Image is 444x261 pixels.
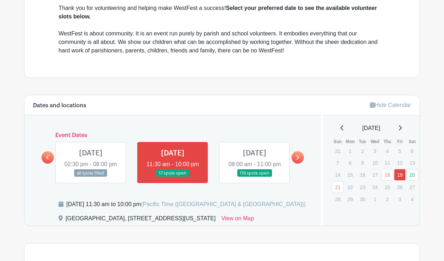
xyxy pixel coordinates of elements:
a: View on Map [221,214,254,226]
p: 5 [394,146,406,157]
th: Mon [344,138,356,145]
a: 19 [394,169,406,181]
div: Thank you for volunteering and helping make WestFest a success! [59,4,385,21]
div: [GEOGRAPHIC_DATA], [STREET_ADDRESS][US_STATE] [66,214,216,226]
p: 28 [332,194,344,205]
p: 29 [344,194,356,205]
p: 31 [332,146,344,157]
p: 23 [357,182,368,193]
p: 6 [406,146,418,157]
p: 12 [394,157,406,168]
p: 13 [406,157,418,168]
p: 14 [332,169,344,180]
a: Hide Calendar [370,102,411,108]
a: 18 [382,169,393,181]
th: Wed [369,138,381,145]
h6: Event Dates [54,132,292,139]
p: 27 [406,182,418,193]
a: 21 [332,181,344,193]
div: WestFest is about community. It is an event run purely by parish and school volunteers. It embodi... [59,29,385,55]
p: 4 [406,194,418,205]
p: 22 [344,182,356,193]
p: 15 [344,169,356,180]
p: 3 [394,194,406,205]
p: 4 [382,146,393,157]
th: Fri [394,138,406,145]
p: 30 [357,194,368,205]
p: 10 [369,157,381,168]
th: Sun [332,138,344,145]
p: 24 [369,182,381,193]
p: 16 [357,169,368,180]
p: 8 [344,157,356,168]
span: [DATE] [362,124,380,132]
h6: Dates and locations [33,102,86,109]
p: 9 [357,157,368,168]
p: 25 [382,182,393,193]
p: 1 [344,146,356,157]
p: 2 [382,194,393,205]
a: 20 [406,169,418,181]
p: 1 [369,194,381,205]
span: (Pacific Time ([GEOGRAPHIC_DATA] & [GEOGRAPHIC_DATA])) [141,201,306,207]
p: 2 [357,146,368,157]
th: Thu [381,138,394,145]
p: 11 [382,157,393,168]
th: Tue [356,138,369,145]
p: 26 [394,182,406,193]
p: 3 [369,146,381,157]
div: [DATE] 11:30 am to 10:00 pm [66,200,306,209]
p: 17 [369,169,381,180]
p: 7 [332,157,344,168]
th: Sat [406,138,418,145]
